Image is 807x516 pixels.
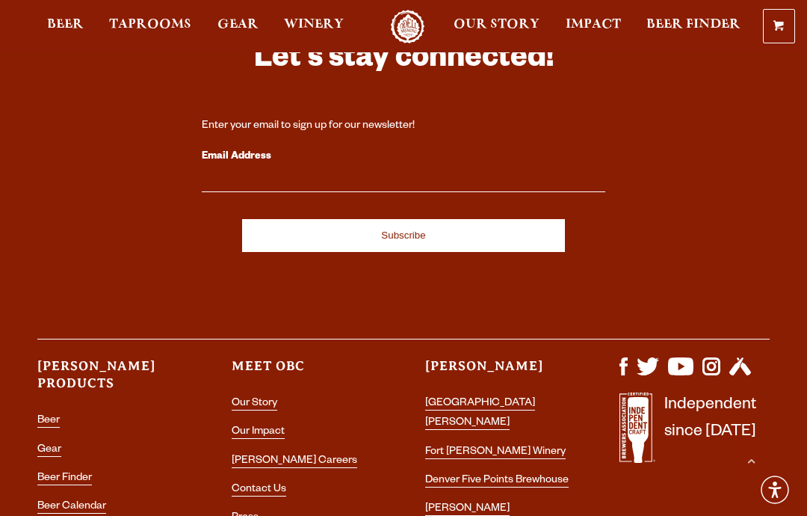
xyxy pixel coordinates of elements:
[556,10,631,43] a: Impact
[566,19,621,31] span: Impact
[454,19,539,31] span: Our Story
[380,10,436,43] a: Odell Home
[242,219,565,252] input: Subscribe
[232,455,357,468] a: [PERSON_NAME] Careers
[646,19,740,31] span: Beer Finder
[274,10,353,43] a: Winery
[444,10,549,43] a: Our Story
[37,357,188,405] h3: [PERSON_NAME] Products
[732,441,770,479] a: Scroll to top
[202,39,605,83] h3: Let's stay connected!
[758,473,791,506] div: Accessibility Menu
[664,393,756,471] p: Independent since [DATE]
[637,10,750,43] a: Beer Finder
[217,19,259,31] span: Gear
[232,357,382,388] h3: Meet OBC
[232,426,285,439] a: Our Impact
[202,147,605,167] label: Email Address
[37,473,92,485] a: Beer Finder
[202,119,605,134] div: Enter your email to sign up for our newsletter!
[425,475,569,488] a: Denver Five Points Brewhouse
[425,357,575,388] h3: [PERSON_NAME]
[208,10,268,43] a: Gear
[637,368,659,380] a: Visit us on X (formerly Twitter)
[37,501,106,514] a: Beer Calendar
[37,444,61,457] a: Gear
[425,398,535,430] a: [GEOGRAPHIC_DATA][PERSON_NAME]
[37,415,60,428] a: Beer
[425,446,566,459] a: Fort [PERSON_NAME] Winery
[47,19,84,31] span: Beer
[232,484,286,497] a: Contact Us
[232,398,277,411] a: Our Story
[668,368,693,380] a: Visit us on YouTube
[284,19,344,31] span: Winery
[729,368,751,380] a: Visit us on Untappd
[37,10,93,43] a: Beer
[619,368,628,380] a: Visit us on Facebook
[702,368,720,380] a: Visit us on Instagram
[109,19,191,31] span: Taprooms
[99,10,201,43] a: Taprooms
